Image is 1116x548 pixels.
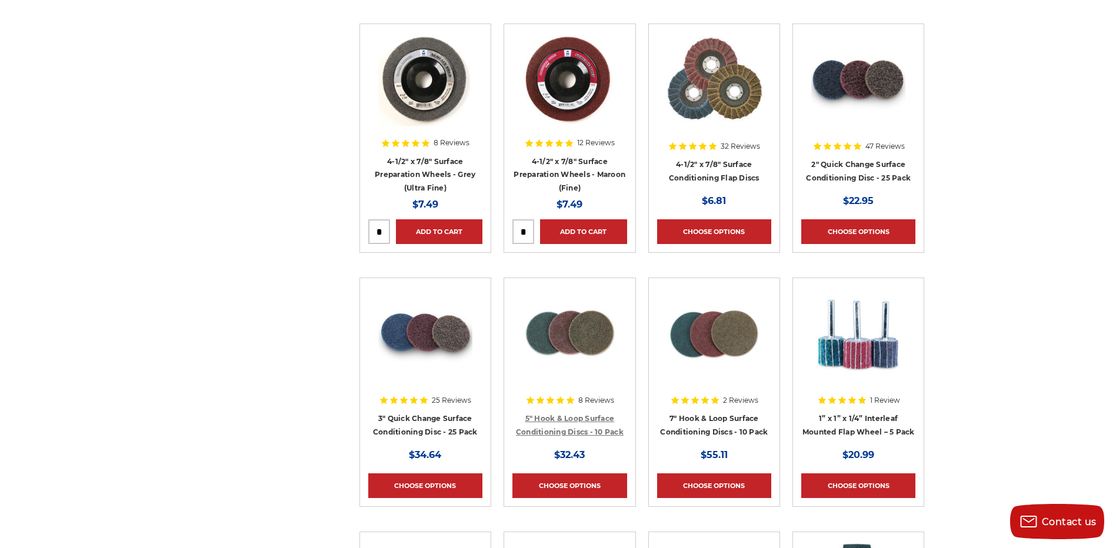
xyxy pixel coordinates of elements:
a: Add to Cart [540,219,627,244]
a: Choose Options [657,219,771,244]
span: 32 Reviews [721,143,760,150]
span: $22.95 [843,195,874,206]
img: 3-inch surface conditioning quick change disc by Black Hawk Abrasives [378,286,472,380]
img: Black Hawk Abrasives 2 inch quick change disc for surface preparation on metals [811,32,905,126]
a: 4-1/2" x 7/8" Surface Preparation Wheels - Grey (Ultra Fine) [375,157,475,192]
img: 1” x 1” x 1/4” Interleaf Mounted Flap Wheel – 5 Pack [811,286,905,380]
span: 47 Reviews [865,143,905,150]
a: Add to Cart [396,219,482,244]
span: $7.49 [557,199,582,210]
span: 2 Reviews [723,397,758,404]
a: 4-1/2" x 7/8" Surface Conditioning Flap Discs [669,160,759,182]
a: 3" Quick Change Surface Conditioning Disc - 25 Pack [373,414,478,436]
span: $55.11 [701,449,728,460]
button: Contact us [1010,504,1104,539]
a: Choose Options [801,473,915,498]
span: $6.81 [702,195,726,206]
span: 1 Review [870,397,900,404]
img: 7 inch surface conditioning discs [667,286,761,380]
a: Choose Options [657,473,771,498]
span: Contact us [1042,516,1097,527]
a: Choose Options [368,473,482,498]
a: Gray Surface Prep Disc [368,32,482,146]
a: 5" Hook & Loop Surface Conditioning Discs - 10 Pack [516,414,624,436]
a: 2" Quick Change Surface Conditioning Disc - 25 Pack [806,160,911,182]
a: Maroon Surface Prep Disc [512,32,627,146]
a: 7" Hook & Loop Surface Conditioning Discs - 10 Pack [660,414,768,436]
a: 1” x 1” x 1/4” Interleaf Mounted Flap Wheel – 5 Pack [802,414,915,436]
a: 4-1/2" x 7/8" Surface Preparation Wheels - Maroon (Fine) [514,157,625,192]
span: 25 Reviews [432,397,471,404]
a: Choose Options [512,473,627,498]
a: 5 inch surface conditioning discs [512,286,627,400]
span: $7.49 [412,199,438,210]
a: 3-inch surface conditioning quick change disc by Black Hawk Abrasives [368,286,482,400]
a: 1” x 1” x 1/4” Interleaf Mounted Flap Wheel – 5 Pack [801,286,915,400]
span: 8 Reviews [578,397,614,404]
a: Black Hawk Abrasives 2 inch quick change disc for surface preparation on metals [801,32,915,146]
img: Scotch brite flap discs [666,32,762,126]
a: 7 inch surface conditioning discs [657,286,771,400]
span: $32.43 [554,449,585,460]
img: Gray Surface Prep Disc [378,32,472,126]
a: Choose Options [801,219,915,244]
span: $20.99 [842,449,874,460]
a: Scotch brite flap discs [657,32,771,146]
img: 5 inch surface conditioning discs [522,286,617,380]
span: $34.64 [409,449,441,460]
img: Maroon Surface Prep Disc [522,32,617,126]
